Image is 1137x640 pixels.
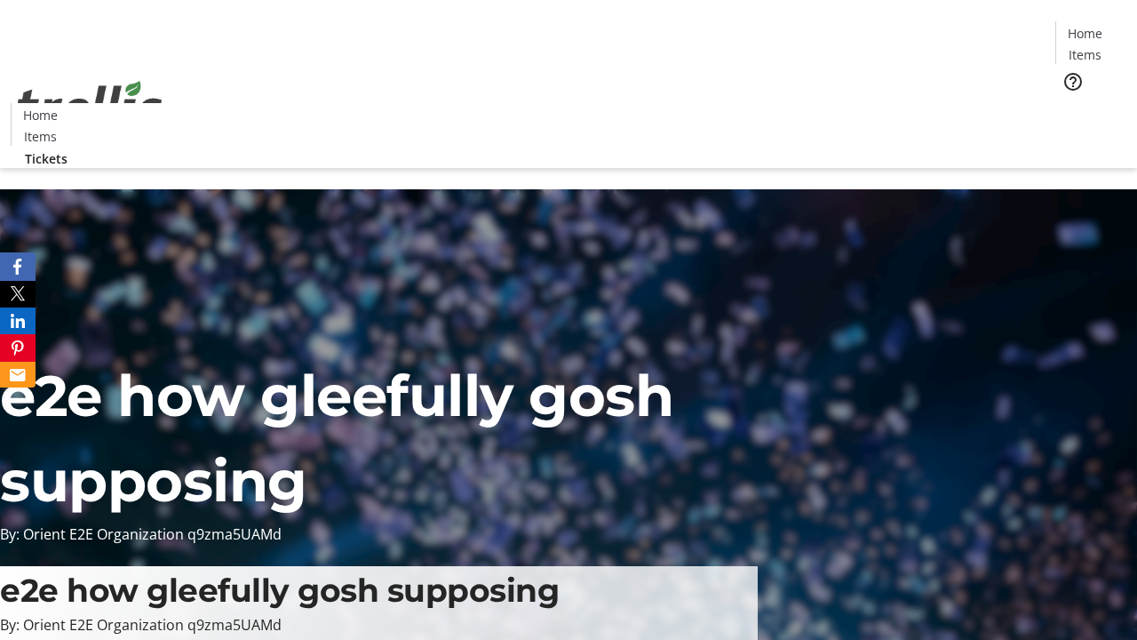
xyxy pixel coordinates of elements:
[1055,64,1091,100] button: Help
[23,106,58,124] span: Home
[11,61,169,150] img: Orient E2E Organization q9zma5UAMd's Logo
[24,127,57,146] span: Items
[1055,103,1126,122] a: Tickets
[1069,103,1112,122] span: Tickets
[11,149,82,168] a: Tickets
[25,149,68,168] span: Tickets
[12,106,68,124] a: Home
[1068,24,1102,43] span: Home
[1069,45,1101,64] span: Items
[12,127,68,146] a: Items
[1056,45,1113,64] a: Items
[1056,24,1113,43] a: Home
